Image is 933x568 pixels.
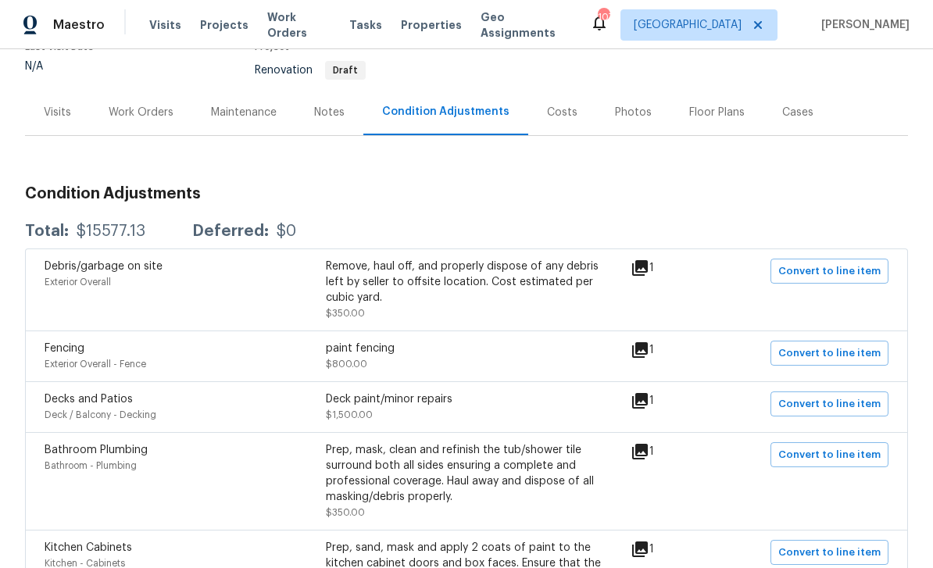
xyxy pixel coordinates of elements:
[45,277,111,287] span: Exterior Overall
[45,394,133,405] span: Decks and Patios
[327,66,364,75] span: Draft
[631,442,704,461] div: 1
[45,343,84,354] span: Fencing
[45,542,132,553] span: Kitchen Cabinets
[45,359,146,369] span: Exterior Overall - Fence
[45,261,163,272] span: Debris/garbage on site
[25,61,94,72] div: N/A
[314,105,345,120] div: Notes
[267,9,331,41] span: Work Orders
[200,17,248,33] span: Projects
[192,223,269,239] div: Deferred:
[255,65,366,76] span: Renovation
[44,105,71,120] div: Visits
[45,410,156,420] span: Deck / Balcony - Decking
[53,17,105,33] span: Maestro
[547,105,577,120] div: Costs
[326,508,365,517] span: $350.00
[45,445,148,455] span: Bathroom Plumbing
[326,359,367,369] span: $800.00
[778,395,881,413] span: Convert to line item
[770,259,888,284] button: Convert to line item
[349,20,382,30] span: Tasks
[598,9,609,25] div: 107
[815,17,910,33] span: [PERSON_NAME]
[326,341,607,356] div: paint fencing
[326,391,607,407] div: Deck paint/minor repairs
[770,391,888,416] button: Convert to line item
[326,410,373,420] span: $1,500.00
[45,559,125,568] span: Kitchen - Cabinets
[778,446,881,464] span: Convert to line item
[25,186,908,202] h3: Condition Adjustments
[631,391,704,410] div: 1
[401,17,462,33] span: Properties
[778,263,881,280] span: Convert to line item
[211,105,277,120] div: Maintenance
[778,345,881,363] span: Convert to line item
[631,540,704,559] div: 1
[615,105,652,120] div: Photos
[782,105,813,120] div: Cases
[149,17,181,33] span: Visits
[770,341,888,366] button: Convert to line item
[277,223,296,239] div: $0
[634,17,742,33] span: [GEOGRAPHIC_DATA]
[770,540,888,565] button: Convert to line item
[109,105,173,120] div: Work Orders
[481,9,571,41] span: Geo Assignments
[778,544,881,562] span: Convert to line item
[382,104,509,120] div: Condition Adjustments
[45,461,137,470] span: Bathroom - Plumbing
[25,223,69,239] div: Total:
[631,341,704,359] div: 1
[689,105,745,120] div: Floor Plans
[326,442,607,505] div: Prep, mask, clean and refinish the tub/shower tile surround both all sides ensuring a complete an...
[326,259,607,305] div: Remove, haul off, and properly dispose of any debris left by seller to offsite location. Cost est...
[770,442,888,467] button: Convert to line item
[631,259,704,277] div: 1
[77,223,145,239] div: $15577.13
[326,309,365,318] span: $350.00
